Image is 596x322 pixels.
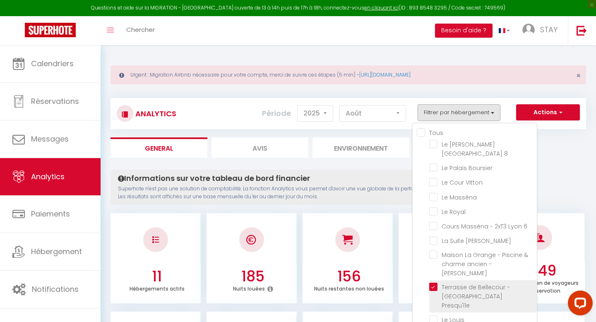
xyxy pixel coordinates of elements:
li: Environnement [312,137,409,158]
img: NO IMAGE [152,236,159,243]
span: Analytics [31,171,65,182]
p: Nuits restantes non louées [314,284,384,292]
img: ... [522,24,535,36]
p: Superhote n'est pas une solution de comptabilité. La fonction Analytics vous permet d'avoir une v... [118,185,504,201]
span: Le Royal [442,208,466,216]
button: Filtrer par hébergement [418,104,500,121]
span: Calendriers [31,58,74,69]
a: [URL][DOMAIN_NAME] [359,71,411,78]
span: Hébergement [31,246,82,257]
button: Close [576,72,581,79]
li: Avis [211,137,308,158]
img: Super Booking [25,23,76,37]
button: Actions [516,104,580,121]
span: Notifications [32,284,79,294]
h3: 11 [115,268,199,285]
p: Nuits louées [233,284,265,292]
h3: 54.25 % [403,268,487,285]
span: Chercher [126,25,155,34]
span: Le Masséna [442,193,477,202]
a: en cliquant ici [364,4,399,11]
span: Cours Masséna - 2xT3 Lyon 6 [442,222,527,231]
span: Paiements [31,209,70,219]
span: Maison La Grange - Piscine & charme ancien -[PERSON_NAME] [442,251,528,277]
span: STAY [540,24,558,35]
span: Messages [31,134,69,144]
li: General [111,137,207,158]
div: Urgent : Migration Airbnb nécessaire pour votre compte, merci de suivre ces étapes (5 min) - [111,65,586,84]
p: Nombre moyen de voyageurs par réservation [503,278,579,294]
button: Besoin d'aide ? [435,24,493,38]
p: Hébergements actifs [130,284,185,292]
h3: 185 [211,268,295,285]
h3: Analytics [133,104,176,123]
img: logout [577,25,587,36]
span: Réservations [31,96,79,106]
h4: Informations sur votre tableau de bord financier [118,174,504,183]
iframe: LiveChat chat widget [561,287,596,322]
h3: 2.49 [499,262,583,279]
span: Terrasse de Bellecour - [GEOGRAPHIC_DATA] Presqu'île [442,283,510,310]
a: ... STAY [516,16,568,45]
a: Chercher [120,16,161,45]
h3: 156 [307,268,391,285]
span: × [576,70,581,81]
span: Le [PERSON_NAME][GEOGRAPHIC_DATA] 8 [442,140,508,158]
label: Période [262,104,291,123]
